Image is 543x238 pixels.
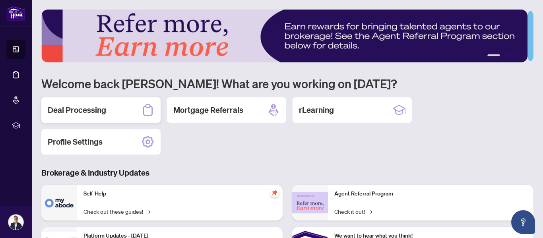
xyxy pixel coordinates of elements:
button: 1 [487,54,500,58]
img: Agent Referral Program [292,192,328,214]
img: logo [6,6,25,21]
h1: Welcome back [PERSON_NAME]! What are you working on [DATE]? [41,76,533,91]
a: Check out these guides!→ [83,207,150,216]
span: pushpin [270,188,279,197]
a: Check it out!→ [334,207,372,216]
button: 4 [516,54,519,58]
button: 5 [522,54,526,58]
h2: Deal Processing [48,104,106,116]
button: 3 [510,54,513,58]
img: Profile Icon [8,215,23,230]
h2: Profile Settings [48,136,103,147]
h3: Brokerage & Industry Updates [41,167,533,178]
span: → [368,207,372,216]
h2: Mortgage Referrals [173,104,243,116]
button: 2 [503,54,506,58]
img: Self-Help [41,185,77,221]
img: Slide 0 [41,10,527,62]
p: Self-Help [83,190,276,198]
span: → [146,207,150,216]
p: Agent Referral Program [334,190,527,198]
h2: rLearning [299,104,334,116]
button: Open asap [511,210,535,234]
